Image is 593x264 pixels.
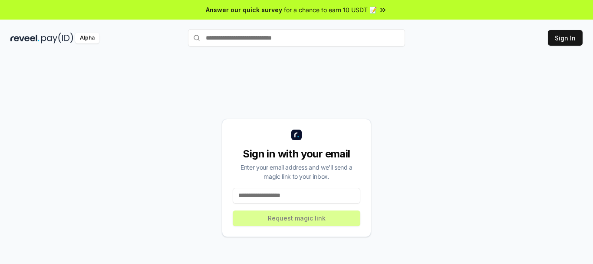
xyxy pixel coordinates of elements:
span: for a chance to earn 10 USDT 📝 [284,5,377,14]
button: Sign In [548,30,583,46]
img: pay_id [41,33,73,43]
span: Answer our quick survey [206,5,282,14]
div: Sign in with your email [233,147,360,161]
div: Alpha [75,33,99,43]
img: reveel_dark [10,33,40,43]
img: logo_small [291,130,302,140]
div: Enter your email address and we’ll send a magic link to your inbox. [233,163,360,181]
